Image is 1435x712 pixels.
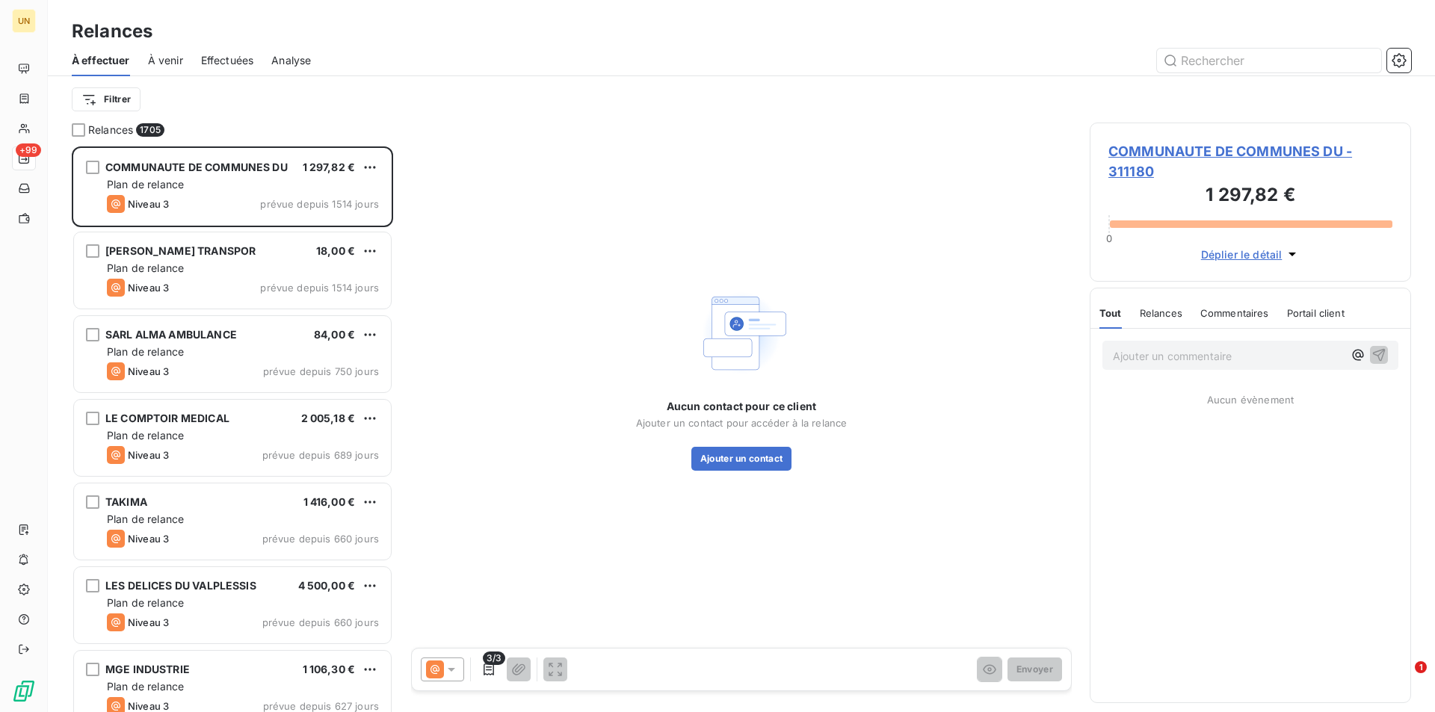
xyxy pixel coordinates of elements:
[107,429,184,442] span: Plan de relance
[483,651,505,665] span: 3/3
[128,533,169,545] span: Niveau 3
[1200,307,1269,319] span: Commentaires
[260,198,379,210] span: prévue depuis 1514 jours
[263,365,379,377] span: prévue depuis 750 jours
[1197,246,1305,263] button: Déplier le détail
[72,18,152,45] h3: Relances
[148,53,183,68] span: À venir
[88,123,133,137] span: Relances
[128,700,169,712] span: Niveau 3
[105,495,147,508] span: TAKIMA
[107,261,184,274] span: Plan de relance
[316,244,355,257] span: 18,00 €
[128,365,169,377] span: Niveau 3
[694,285,789,381] img: Empty state
[72,53,130,68] span: À effectuer
[314,328,355,341] span: 84,00 €
[263,700,379,712] span: prévue depuis 627 jours
[1108,141,1392,182] span: COMMUNAUTE DE COMMUNES DU - 311180
[128,616,169,628] span: Niveau 3
[12,9,36,33] div: UN
[691,447,792,471] button: Ajouter un contact
[105,161,288,173] span: COMMUNAUTE DE COMMUNES DU
[107,178,184,191] span: Plan de relance
[107,680,184,693] span: Plan de relance
[107,513,184,525] span: Plan de relance
[105,244,256,257] span: [PERSON_NAME] TRANSPOR
[667,399,816,414] span: Aucun contact pour ce client
[262,616,379,628] span: prévue depuis 660 jours
[1106,232,1112,244] span: 0
[262,533,379,545] span: prévue depuis 660 jours
[301,412,356,424] span: 2 005,18 €
[105,663,190,675] span: MGE INDUSTRIE
[128,282,169,294] span: Niveau 3
[271,53,311,68] span: Analyse
[107,596,184,609] span: Plan de relance
[636,417,848,429] span: Ajouter un contact pour accéder à la relance
[260,282,379,294] span: prévue depuis 1514 jours
[72,87,141,111] button: Filtrer
[303,161,356,173] span: 1 297,82 €
[201,53,254,68] span: Effectuées
[1201,247,1283,262] span: Déplier le détail
[1108,182,1392,211] h3: 1 297,82 €
[1007,657,1062,681] button: Envoyer
[128,449,169,461] span: Niveau 3
[136,123,164,137] span: 1705
[1140,307,1182,319] span: Relances
[1207,394,1294,406] span: Aucun évènement
[298,579,356,592] span: 4 500,00 €
[1415,661,1427,673] span: 1
[303,663,356,675] span: 1 106,30 €
[72,146,393,712] div: grid
[1099,307,1122,319] span: Tout
[12,679,36,703] img: Logo LeanPay
[105,579,256,592] span: LES DELICES DU VALPLESSIS
[1384,661,1420,697] iframe: Intercom live chat
[262,449,379,461] span: prévue depuis 689 jours
[303,495,356,508] span: 1 416,00 €
[105,328,237,341] span: SARL ALMA AMBULANCE
[1287,307,1345,319] span: Portail client
[1157,49,1381,72] input: Rechercher
[16,143,41,157] span: +99
[107,345,184,358] span: Plan de relance
[105,412,229,424] span: LE COMPTOIR MEDICAL
[128,198,169,210] span: Niveau 3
